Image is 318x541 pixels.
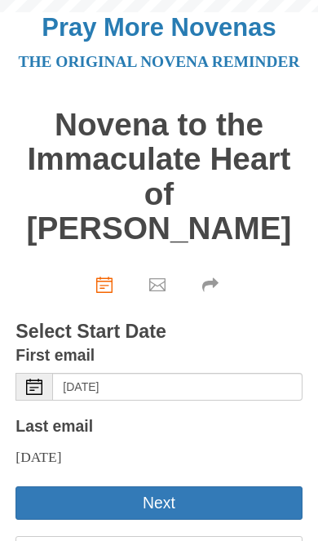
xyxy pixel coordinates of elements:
[186,262,239,305] div: Click "Next" to confirm your start date first.
[15,321,302,343] h3: Select Start Date
[42,13,276,42] a: Pray More Novenas
[15,449,61,465] span: [DATE]
[15,342,95,369] label: First email
[15,108,302,246] h1: Novena to the Immaculate Heart of [PERSON_NAME]
[133,262,186,305] div: Click "Next" to confirm your start date first.
[80,262,133,305] a: Choose start date
[15,486,302,520] button: Next
[19,53,300,70] a: The original novena reminder
[15,413,93,440] label: Last email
